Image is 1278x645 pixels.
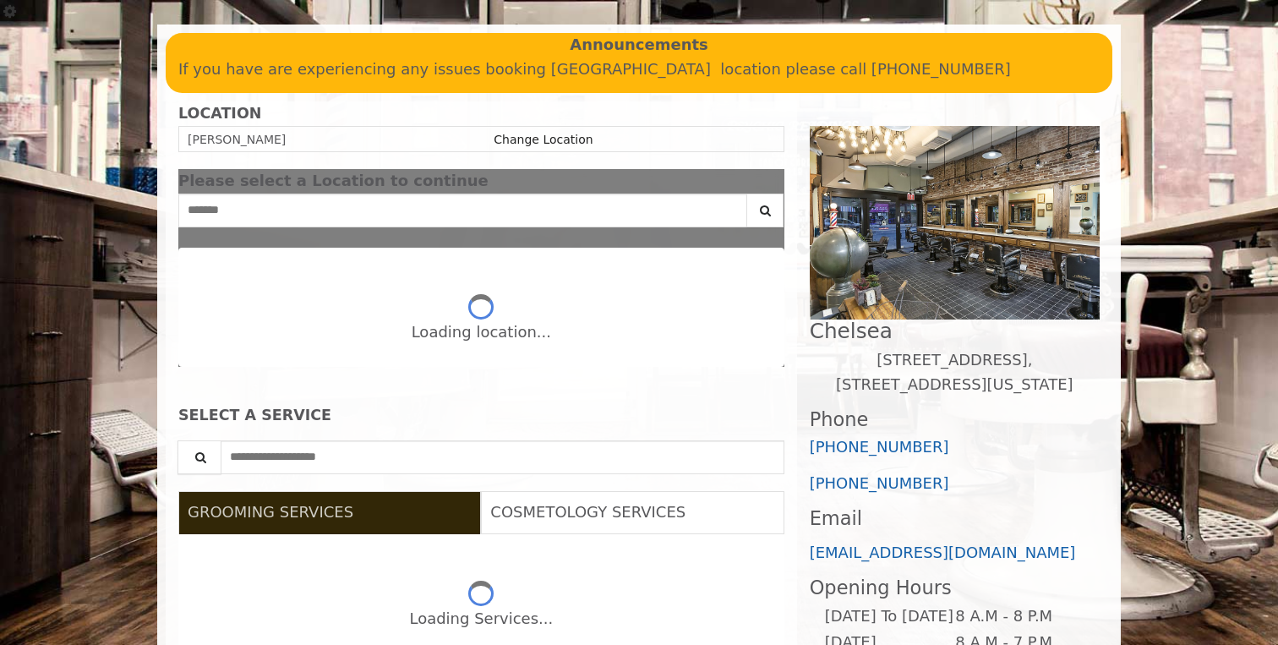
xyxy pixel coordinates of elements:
[810,508,1100,529] h3: Email
[177,440,221,474] button: Service Search
[759,176,784,187] button: close dialog
[178,194,747,227] input: Search Center
[810,474,949,492] a: [PHONE_NUMBER]
[178,407,784,424] div: SELECT A SERVICE
[810,438,949,456] a: [PHONE_NUMBER]
[810,348,1100,397] p: [STREET_ADDRESS],[STREET_ADDRESS][US_STATE]
[412,320,551,345] div: Loading location...
[494,133,593,146] a: Change Location
[178,57,1100,82] p: If you have are experiencing any issues booking [GEOGRAPHIC_DATA] location please call [PHONE_NUM...
[178,194,784,236] div: Center Select
[824,604,954,630] td: [DATE] To [DATE]
[188,503,353,521] span: GROOMING SERVICES
[188,133,286,146] span: [PERSON_NAME]
[954,604,1085,630] td: 8 A.M - 8 P.M
[810,544,1076,561] a: [EMAIL_ADDRESS][DOMAIN_NAME]
[178,172,489,189] span: Please select a Location to continue
[810,577,1100,599] h3: Opening Hours
[756,205,775,216] i: Search button
[490,503,685,521] span: COSMETOLOGY SERVICES
[570,33,708,57] b: Announcements
[409,607,553,631] div: Loading Services...
[810,320,1100,342] h2: Chelsea
[810,409,1100,430] h3: Phone
[178,105,261,122] b: LOCATION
